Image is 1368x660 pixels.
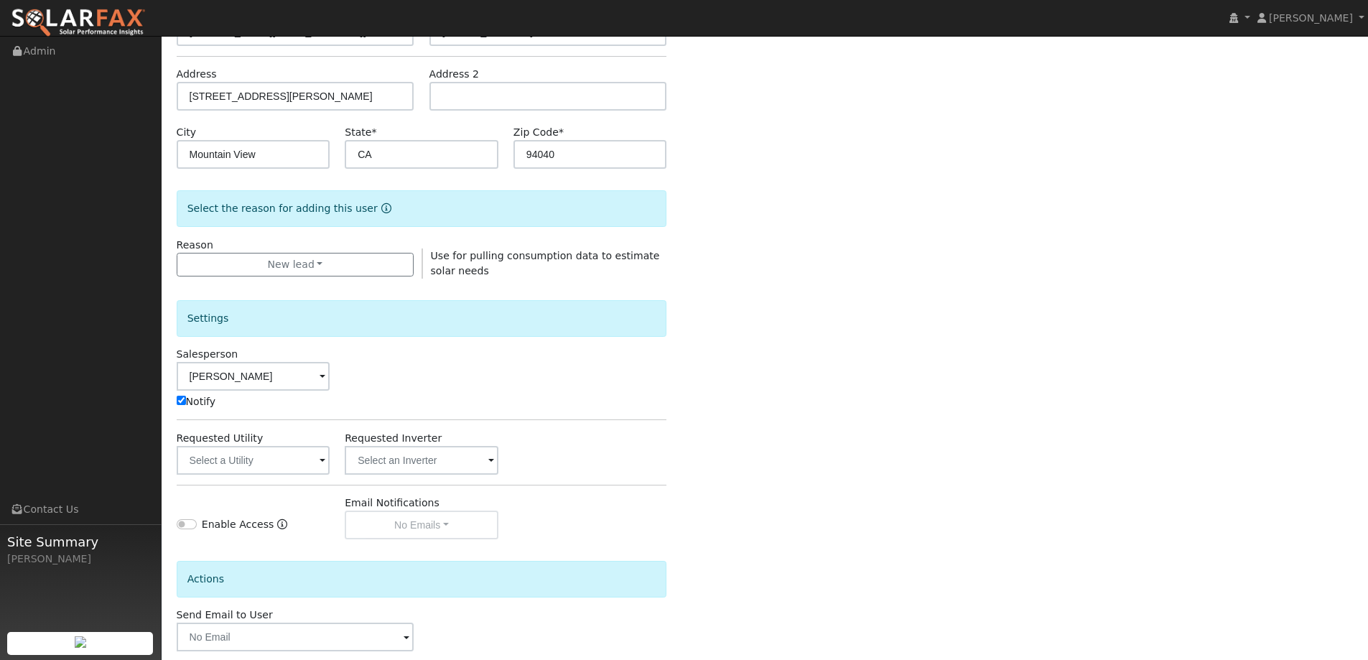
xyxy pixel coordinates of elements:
label: Enable Access [202,517,274,532]
input: Select an Inverter [345,446,498,475]
span: Required [371,126,376,138]
label: Address [177,67,217,82]
label: State [345,125,376,140]
div: Actions [177,561,667,598]
a: Enable Access [277,517,287,539]
label: City [177,125,197,140]
div: Settings [177,300,667,337]
span: Required [559,126,564,138]
label: Requested Inverter [345,431,442,446]
label: Address 2 [429,67,480,82]
label: Send Email to User [177,608,273,623]
input: No Email [177,623,414,651]
input: Select a Utility [177,446,330,475]
label: Reason [177,238,213,253]
span: [PERSON_NAME] [1269,12,1353,24]
label: Email Notifications [345,496,439,511]
button: New lead [177,253,414,277]
label: Salesperson [177,347,238,362]
input: Notify [177,396,186,405]
input: Select a User [177,362,330,391]
span: Site Summary [7,532,154,552]
img: retrieve [75,636,86,648]
label: Requested Utility [177,431,264,446]
label: Notify [177,394,216,409]
div: [PERSON_NAME] [7,552,154,567]
div: Select the reason for adding this user [177,190,667,227]
img: SolarFax [11,8,146,38]
span: Use for pulling consumption data to estimate solar needs [431,250,660,276]
label: Zip Code [513,125,564,140]
a: Reason for new user [378,203,391,214]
